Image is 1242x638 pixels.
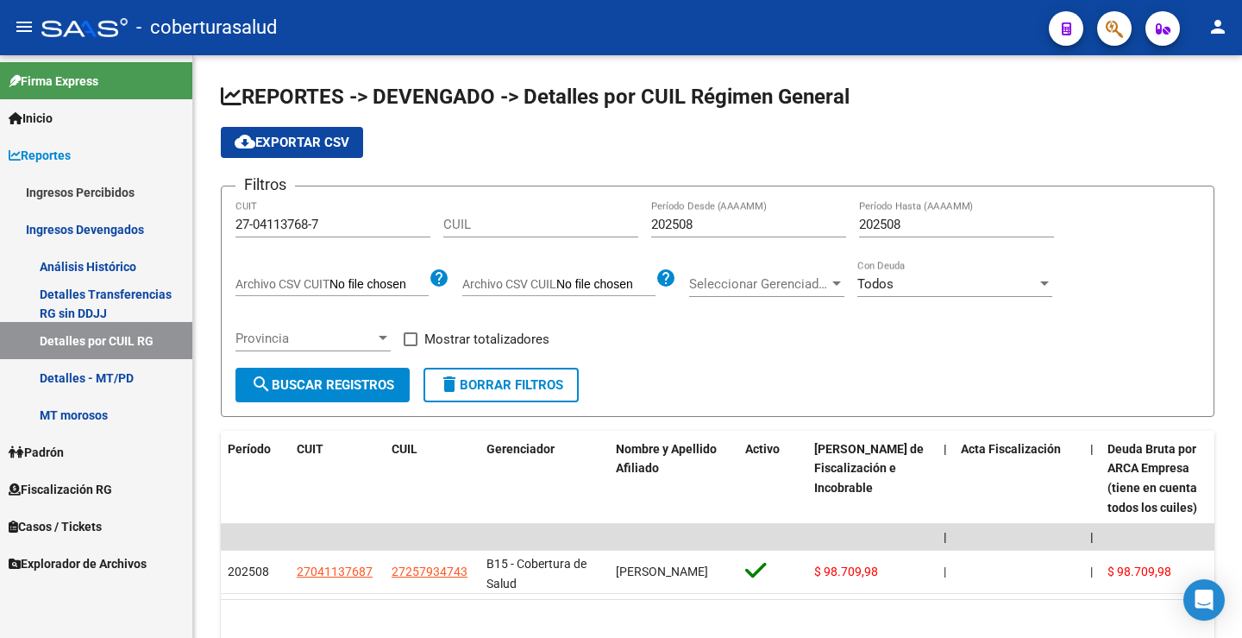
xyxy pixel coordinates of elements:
[937,431,954,527] datatable-header-cell: |
[235,135,349,150] span: Exportar CSV
[745,442,780,456] span: Activo
[297,565,373,578] span: 27041137687
[480,431,609,527] datatable-header-cell: Gerenciador
[486,557,586,591] span: B15 - Cobertura de Salud
[616,442,717,476] span: Nombre y Apellido Afiliado
[439,374,460,395] mat-icon: delete
[136,9,277,47] span: - coberturasalud
[235,173,295,197] h3: Filtros
[1101,431,1230,527] datatable-header-cell: Deuda Bruta por ARCA Empresa (tiene en cuenta todos los cuiles)
[228,565,269,578] span: 202508
[9,146,71,165] span: Reportes
[1083,431,1101,527] datatable-header-cell: |
[689,276,829,292] span: Seleccionar Gerenciador
[392,565,467,578] span: 27257934743
[235,277,329,291] span: Archivo CSV CUIT
[556,277,655,293] input: Archivo CSV CUIL
[235,331,375,346] span: Provincia
[954,431,1083,527] datatable-header-cell: Acta Fiscalización
[857,276,894,292] span: Todos
[944,442,947,456] span: |
[221,431,290,527] datatable-header-cell: Período
[1107,565,1171,578] span: $ 98.709,98
[944,565,946,578] span: |
[392,442,417,456] span: CUIL
[439,377,563,393] span: Borrar Filtros
[221,127,363,158] button: Exportar CSV
[814,565,878,578] span: $ 98.709,98
[235,368,410,402] button: Buscar Registros
[329,277,429,293] input: Archivo CSV CUIT
[1107,442,1197,515] span: Deuda Bruta por ARCA Empresa (tiene en cuenta todos los cuiles)
[14,16,34,37] mat-icon: menu
[385,431,480,527] datatable-header-cell: CUIL
[297,442,323,456] span: CUIT
[290,431,385,527] datatable-header-cell: CUIT
[1207,16,1228,37] mat-icon: person
[9,554,147,573] span: Explorador de Archivos
[9,480,112,499] span: Fiscalización RG
[961,442,1061,456] span: Acta Fiscalización
[423,368,579,402] button: Borrar Filtros
[429,268,449,288] mat-icon: help
[616,565,708,578] span: [PERSON_NAME]
[655,268,676,288] mat-icon: help
[1183,579,1225,621] div: Open Intercom Messenger
[9,109,53,128] span: Inicio
[9,72,98,91] span: Firma Express
[609,431,738,527] datatable-header-cell: Nombre y Apellido Afiliado
[9,443,64,462] span: Padrón
[738,431,807,527] datatable-header-cell: Activo
[1090,442,1094,456] span: |
[814,442,924,496] span: [PERSON_NAME] de Fiscalización e Incobrable
[1090,565,1093,578] span: |
[235,131,255,152] mat-icon: cloud_download
[228,442,271,456] span: Período
[251,377,394,393] span: Buscar Registros
[251,374,272,395] mat-icon: search
[944,530,947,544] span: |
[9,517,102,536] span: Casos / Tickets
[807,431,937,527] datatable-header-cell: Deuda Bruta Neto de Fiscalización e Incobrable
[221,85,850,109] span: REPORTES -> DEVENGADO -> Detalles por CUIL Régimen General
[462,277,556,291] span: Archivo CSV CUIL
[1090,530,1094,544] span: |
[486,442,555,456] span: Gerenciador
[424,329,549,350] span: Mostrar totalizadores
